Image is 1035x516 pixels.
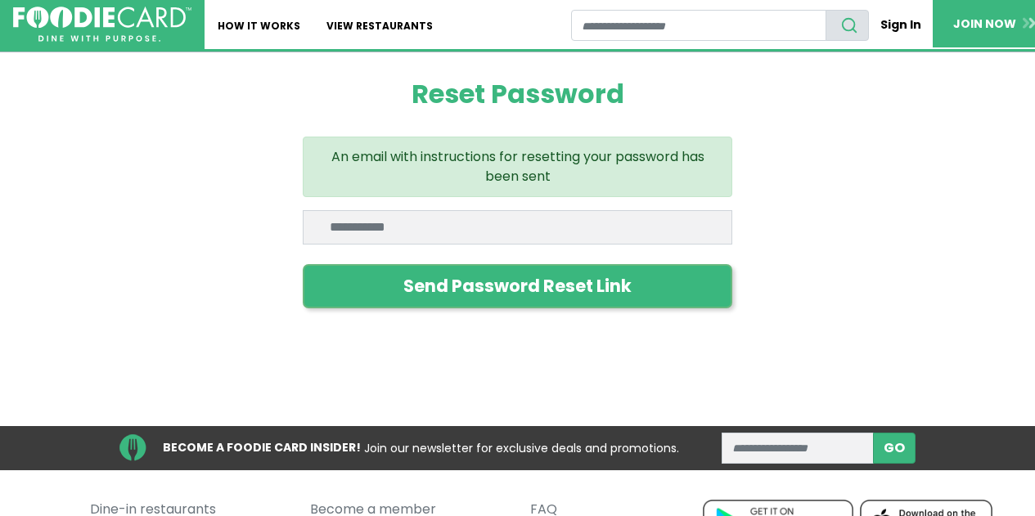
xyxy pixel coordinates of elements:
[364,439,679,455] span: Join our newsletter for exclusive deals and promotions.
[873,433,916,464] button: subscribe
[869,10,933,40] a: Sign In
[13,7,191,43] img: FoodieCard; Eat, Drink, Save, Donate
[163,439,361,455] strong: BECOME A FOODIE CARD INSIDER!
[571,10,826,41] input: restaurant search
[303,137,732,197] div: An email with instructions for resetting your password has been sent
[303,79,732,110] h1: Reset Password
[826,10,869,41] button: search
[303,264,732,308] button: Send Password Reset Link
[722,433,874,464] input: enter email address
